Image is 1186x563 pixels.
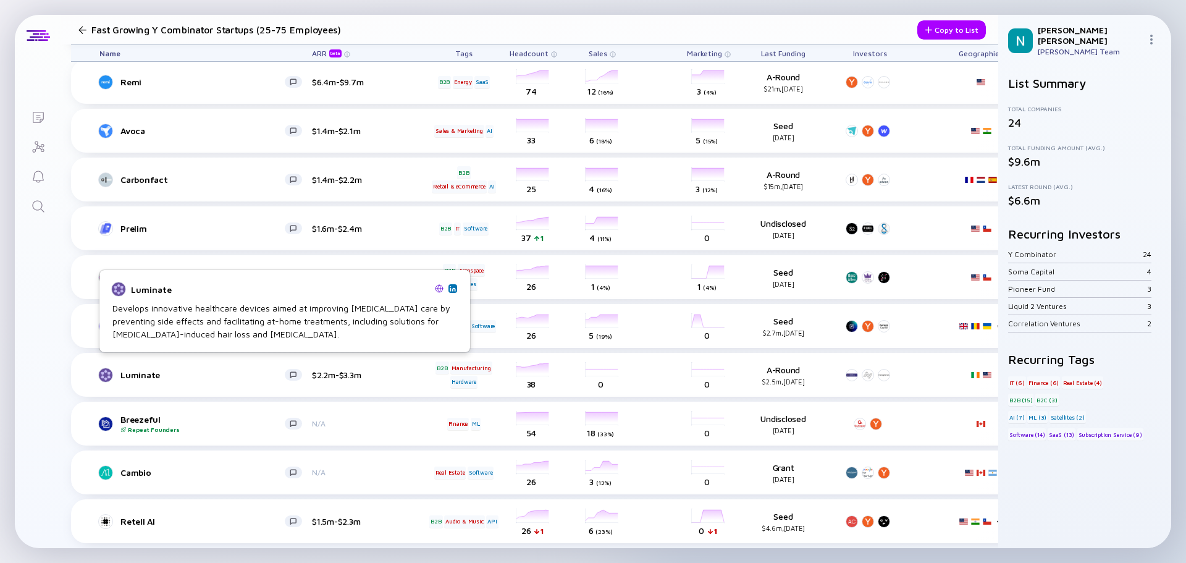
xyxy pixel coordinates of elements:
a: Reminders [15,161,61,190]
div: ARR [312,49,344,57]
div: IT [454,222,461,235]
span: Last Funding [761,49,805,58]
div: $2.7m, [DATE] [743,329,823,337]
div: Energy [453,76,473,88]
div: 24 [1143,250,1151,259]
div: Geographies [953,45,1009,61]
img: Ireland Flag [970,372,980,378]
a: BreezefulRepeat Founders [99,414,312,433]
div: Pioneer Fund [1008,284,1147,294]
div: N/A [312,419,392,428]
div: Software [470,320,496,332]
div: N/A [312,468,392,477]
div: SaaS (13) [1048,428,1075,441]
div: $1.4m-$2.2m [312,174,392,185]
div: Luminate [120,370,285,380]
span: Marketing [687,49,722,58]
h2: List Summary [1008,76,1161,90]
div: Seed [743,511,823,532]
img: United States Flag [976,79,986,85]
div: $6.4m-$9.7m [312,77,392,87]
div: Name [90,45,312,61]
div: Soma Capital [1008,267,1147,276]
div: 4 [1147,267,1151,276]
div: Correlation Ventures [1008,319,1147,328]
div: Tags [429,45,498,61]
img: Netherlands Flag [976,177,986,183]
div: $15m, [DATE] [743,182,823,190]
div: Luminate [131,284,430,295]
div: + 1 [996,517,1003,526]
img: United States Flag [970,274,980,281]
div: A-Round [743,72,823,93]
div: Total Funding Amount (Avg.) [1008,144,1161,151]
img: Luminate Website [435,284,444,293]
a: Cambio [99,465,312,480]
a: Avoca [99,124,312,138]
div: [DATE] [743,133,823,142]
img: Chile Flag [982,226,992,232]
div: ML (3) [1027,411,1048,423]
img: United States Flag [964,470,974,476]
img: France Flag [964,177,974,183]
img: Chile Flag [982,519,992,525]
div: Breezeful [120,414,285,433]
img: United Kingdom Flag [959,323,969,329]
div: ML [471,418,481,430]
div: Repeat Founders [120,426,285,433]
a: Search [15,190,61,220]
img: Argentina Flag [988,470,998,476]
div: Real Estate (4) [1062,376,1103,389]
a: Prelim [99,221,312,236]
div: B2B [435,362,448,374]
a: Lists [15,101,61,131]
span: Headcount [510,49,549,58]
a: Remi [99,75,312,90]
div: Manufacturing [450,362,492,374]
div: IT (6) [1008,376,1026,389]
div: B2B [457,166,470,179]
div: [DATE] [743,426,823,434]
div: Real Estate [434,467,466,479]
div: Develops innovative healthcare devices aimed at improving [MEDICAL_DATA] care by preventing side ... [112,302,457,341]
div: Grant [743,462,823,483]
img: United States Flag [970,128,980,134]
img: United States Flag [982,372,992,378]
img: Canada Flag [976,421,986,427]
div: 3 [1147,284,1151,294]
div: Sales & Marketing [434,125,484,137]
div: Seed [743,267,823,288]
div: $1.5m-$2.3m [312,516,392,527]
div: $4.6m, [DATE] [743,524,823,532]
div: AI [488,180,496,193]
div: Software [468,467,494,479]
div: B2B [429,515,442,528]
div: beta [329,49,342,57]
button: Copy to List [917,20,986,40]
div: Seed [743,121,823,142]
div: Aerospace [458,264,485,276]
div: $1.6m-$2.4m [312,223,392,234]
div: Latest Round (Avg.) [1008,183,1161,190]
div: $2.5m, [DATE] [743,378,823,386]
div: 24 [1008,116,1021,129]
div: $9.6m [1008,155,1161,168]
img: United States Flag [970,226,980,232]
div: Y Combinator [1008,250,1143,259]
div: Avoca [120,125,285,136]
div: 3 [1147,302,1151,311]
img: Canada Flag [976,470,986,476]
h2: Recurring Investors [1008,227,1161,241]
div: A-Round [743,169,823,190]
div: Liquid 2 Ventures [1008,302,1147,311]
img: Luminate Linkedin Page [450,286,456,292]
div: B2B (15) [1008,394,1033,406]
img: Ukraine Flag [982,323,992,329]
div: [DATE] [743,280,823,288]
div: [PERSON_NAME] [PERSON_NAME] [1038,25,1142,46]
div: Undisclosed [743,413,823,434]
div: API [486,515,498,528]
div: B2C (3) [1035,394,1059,406]
div: [DATE] [743,475,823,483]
